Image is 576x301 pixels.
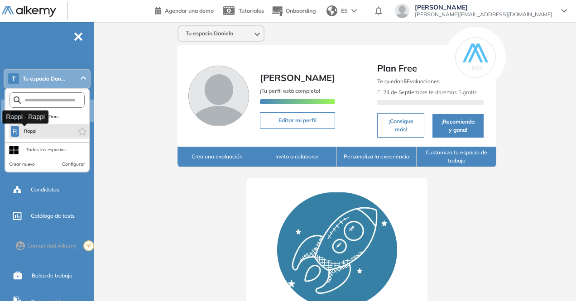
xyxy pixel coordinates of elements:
[377,89,477,96] span: El te daremos 5 gratis
[13,128,17,135] span: R
[23,128,38,135] span: Rappi
[271,1,316,21] button: Onboarding
[337,147,417,167] button: Personaliza la experiencia
[165,7,214,14] span: Agendar una demo
[377,62,484,75] span: Plan Free
[351,9,357,13] img: arrow
[2,6,56,17] img: Logo
[260,72,335,83] span: [PERSON_NAME]
[62,161,85,168] button: Configurar
[31,212,75,220] span: Catálogo de tests
[257,147,337,167] button: Invita a colaborar
[341,7,348,15] span: ES
[377,113,424,138] button: ¡Consigue más!
[2,110,48,124] div: Rappi - Rappi
[417,147,496,167] button: Customiza tu espacio de trabajo
[403,78,407,85] b: 5
[432,114,484,138] button: ¡Recomienda y gana!
[377,78,440,85] span: Te quedan Evaluaciones
[326,5,337,16] img: world
[415,4,552,11] span: [PERSON_NAME]
[23,75,65,82] span: Tu espacio Dan...
[32,272,72,280] span: Bolsa de trabajo
[260,87,320,94] span: ¡Tu perfil está completo!
[26,146,66,153] div: Todos los espacios
[178,147,257,167] button: Crea una evaluación
[155,5,214,15] a: Agendar una demo
[31,186,59,194] span: Candidatos
[383,89,427,96] b: 24 de Septiembre
[9,161,35,168] button: Crear nuevo
[186,30,233,37] span: Tu espacio Daniela
[12,75,16,82] span: T
[239,7,264,14] span: Tutoriales
[188,66,249,126] img: Foto de perfil
[260,112,335,129] button: Editar mi perfil
[415,11,552,18] span: [PERSON_NAME][EMAIL_ADDRESS][DOMAIN_NAME]
[286,7,316,14] span: Onboarding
